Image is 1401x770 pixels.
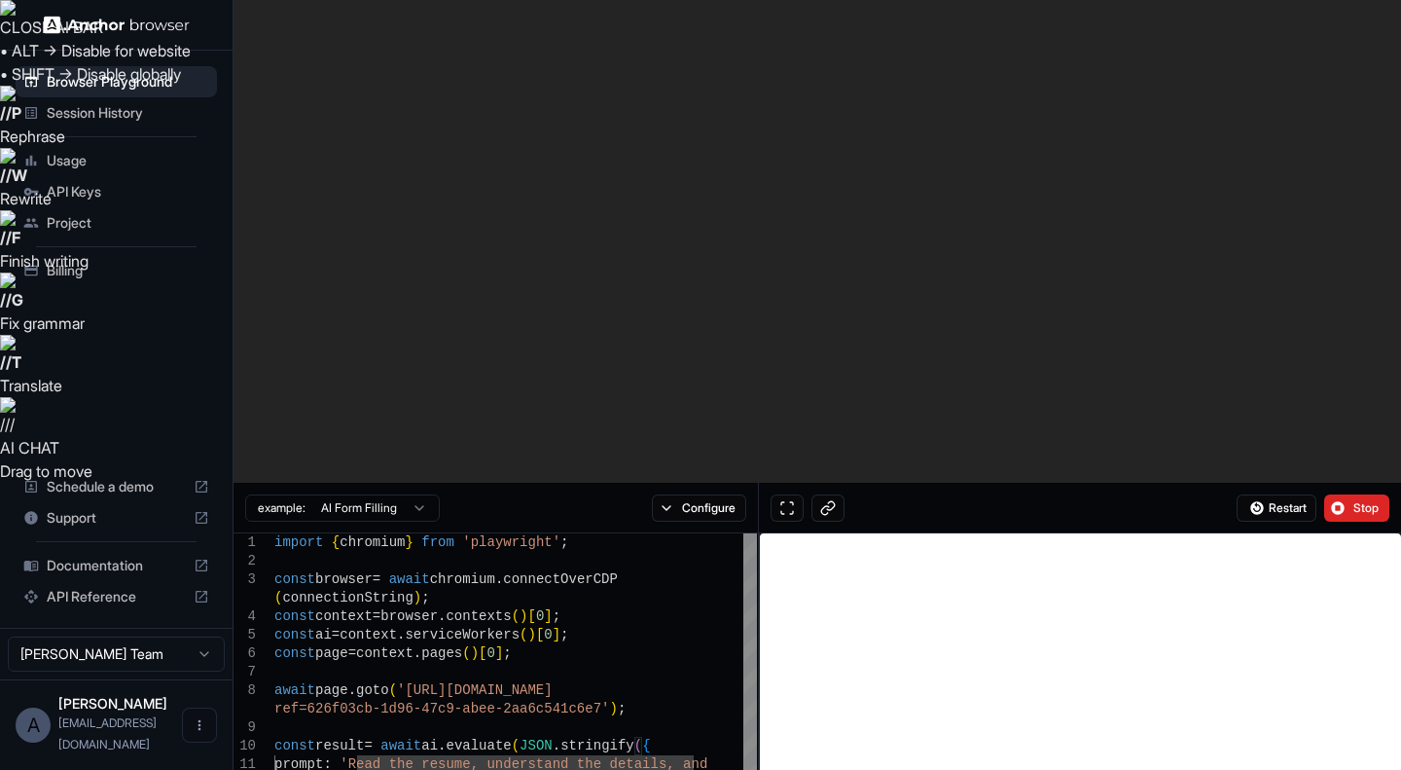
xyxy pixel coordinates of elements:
[553,608,560,624] span: ;
[479,645,486,661] span: [
[544,627,552,642] span: 0
[512,738,520,753] span: (
[47,587,186,606] span: API Reference
[47,556,186,575] span: Documentation
[405,627,520,642] span: serviceWorkers
[495,571,503,587] span: .
[1324,495,1389,522] button: Stop
[553,738,560,753] span: .
[544,608,552,624] span: ]
[512,608,520,624] span: (
[446,608,511,624] span: contexts
[771,495,804,522] button: Open in full screen
[438,738,446,753] span: .
[47,508,186,528] span: Support
[332,534,340,550] span: {
[1269,500,1307,516] span: Restart
[471,645,479,661] span: )
[233,626,256,644] div: 5
[274,627,315,642] span: const
[182,708,217,743] button: Open menu
[315,645,348,661] span: page
[274,590,282,605] span: (
[462,534,560,550] span: 'playwright'
[258,500,305,516] span: example:
[315,571,373,587] span: browser
[58,695,167,712] span: Akhil Mehta
[527,627,535,642] span: )
[560,738,634,753] span: stringify
[397,682,553,698] span: '[URL][DOMAIN_NAME]
[356,645,413,661] span: context
[380,738,421,753] span: await
[413,590,421,605] span: )
[421,534,454,550] span: from
[233,607,256,626] div: 4
[233,644,256,663] div: 6
[16,708,51,743] div: A
[421,590,429,605] span: ;
[274,534,323,550] span: import
[282,590,413,605] span: connectionString
[652,495,746,522] button: Configure
[274,701,609,716] span: ref=626f03cb-1d96-47c9-abee-2aa6c541c6e7'
[389,571,430,587] span: await
[348,682,356,698] span: .
[380,608,438,624] span: browser
[332,627,340,642] span: =
[58,715,157,752] span: akjedi@gmail.com
[340,627,397,642] span: context
[503,645,511,661] span: ;
[274,571,315,587] span: const
[446,738,511,753] span: evaluate
[16,471,217,502] div: Schedule a demo
[520,608,527,624] span: )
[233,681,256,700] div: 8
[373,608,380,624] span: =
[503,571,618,587] span: connectOverCDP
[356,682,389,698] span: goto
[486,645,494,661] span: 0
[233,737,256,755] div: 10
[364,738,372,753] span: =
[421,645,462,661] span: pages
[520,738,553,753] span: JSON
[405,534,413,550] span: }
[560,534,568,550] span: ;
[642,738,650,753] span: {
[397,627,405,642] span: .
[233,663,256,681] div: 7
[609,701,617,716] span: )
[811,495,844,522] button: Copy live view URL
[421,738,438,753] span: ai
[274,645,315,661] span: const
[536,608,544,624] span: 0
[315,682,348,698] span: page
[315,738,364,753] span: result
[536,627,544,642] span: [
[373,571,380,587] span: =
[1237,495,1316,522] button: Restart
[348,645,356,661] span: =
[233,718,256,737] div: 9
[274,682,315,698] span: await
[527,608,535,624] span: [
[16,550,217,581] div: Documentation
[413,645,421,661] span: .
[233,570,256,589] div: 3
[315,627,332,642] span: ai
[495,645,503,661] span: ]
[553,627,560,642] span: ]
[560,627,568,642] span: ;
[340,534,405,550] span: chromium
[16,581,217,612] div: API Reference
[315,608,373,624] span: context
[462,645,470,661] span: (
[233,552,256,570] div: 2
[634,738,642,753] span: (
[1353,500,1381,516] span: Stop
[520,627,527,642] span: (
[389,682,397,698] span: (
[16,502,217,533] div: Support
[274,608,315,624] span: const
